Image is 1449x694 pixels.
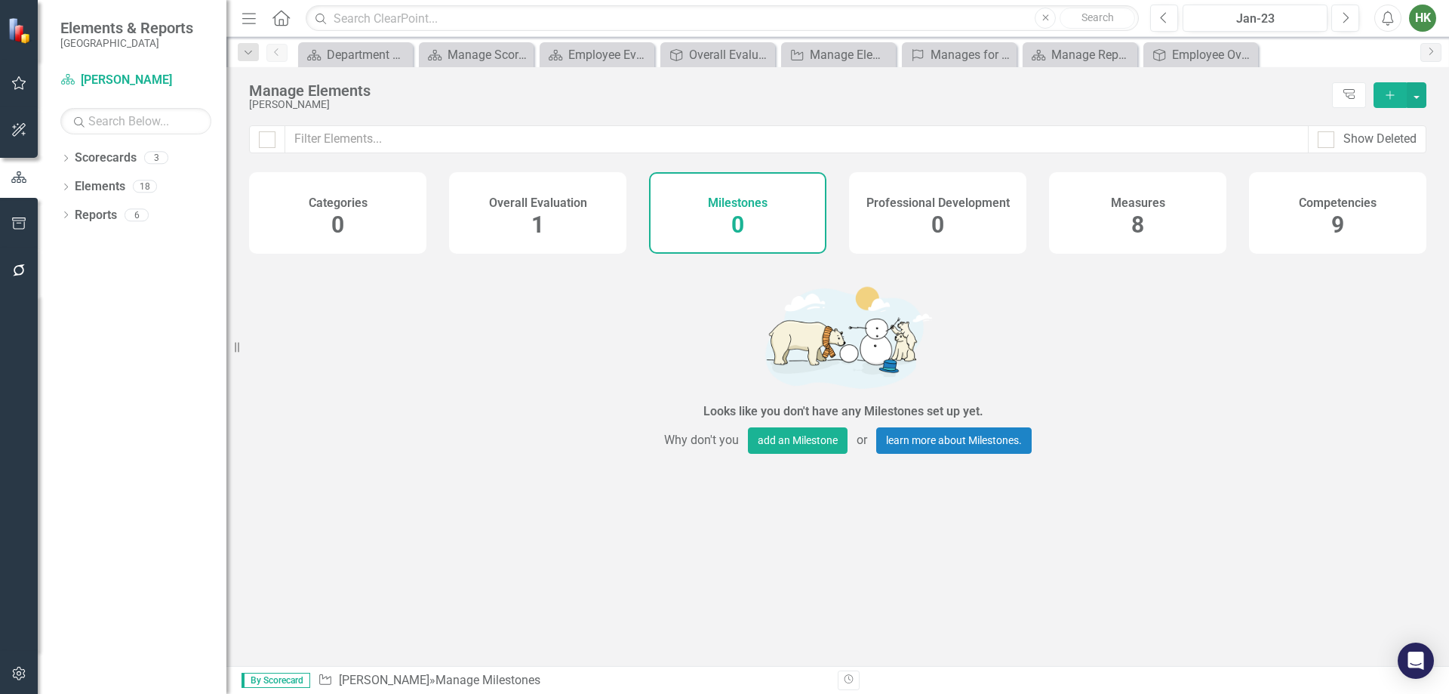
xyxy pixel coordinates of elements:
[1081,11,1114,23] span: Search
[144,152,168,165] div: 3
[785,45,892,64] a: Manage Elements
[309,196,368,210] h4: Categories
[708,196,768,210] h4: Milestones
[848,427,876,454] span: or
[1188,10,1322,28] div: Jan-23
[339,673,429,687] a: [PERSON_NAME]
[423,45,530,64] a: Manage Scorecards
[543,45,651,64] a: Employee Evaluation Navigation
[1111,196,1165,210] h4: Measures
[1172,45,1254,64] div: Employee Overall Evaluation to Update
[75,150,137,167] a: Scorecards
[931,211,944,238] span: 0
[133,180,157,193] div: 18
[931,45,1013,64] div: Manages for Results
[703,403,983,421] div: Looks like you don't have any Milestones set up yet.
[1026,45,1134,64] a: Manage Reports
[906,45,1013,64] a: Manages for Results
[866,196,1010,210] h4: Professional Development
[1183,5,1327,32] button: Jan-23
[6,16,35,45] img: ClearPoint Strategy
[306,5,1139,32] input: Search ClearPoint...
[249,99,1324,110] div: [PERSON_NAME]
[876,427,1032,454] a: learn more about Milestones.
[249,82,1324,99] div: Manage Elements
[489,196,587,210] h4: Overall Evaluation
[60,108,211,134] input: Search Below...
[617,274,1070,399] img: Getting started
[448,45,530,64] div: Manage Scorecards
[327,45,409,64] div: Department Structure & Strategic Results
[318,672,826,689] div: » Manage Milestones
[60,19,193,37] span: Elements & Reports
[75,207,117,224] a: Reports
[60,37,193,49] small: [GEOGRAPHIC_DATA]
[568,45,651,64] div: Employee Evaluation Navigation
[1299,196,1377,210] h4: Competencies
[731,211,744,238] span: 0
[531,211,544,238] span: 1
[125,208,149,221] div: 6
[689,45,771,64] div: Overall Evaluation
[75,178,125,196] a: Elements
[285,125,1309,153] input: Filter Elements...
[1398,643,1434,679] div: Open Intercom Messenger
[655,427,748,454] span: Why don't you
[1051,45,1134,64] div: Manage Reports
[1060,8,1135,29] button: Search
[748,427,848,454] button: add an Milestone
[1131,211,1144,238] span: 8
[664,45,771,64] a: Overall Evaluation
[302,45,409,64] a: Department Structure & Strategic Results
[810,45,892,64] div: Manage Elements
[331,211,344,238] span: 0
[1343,131,1417,148] div: Show Deleted
[1409,5,1436,32] button: HK
[241,673,310,688] span: By Scorecard
[60,72,211,89] a: [PERSON_NAME]
[1147,45,1254,64] a: Employee Overall Evaluation to Update
[1331,211,1344,238] span: 9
